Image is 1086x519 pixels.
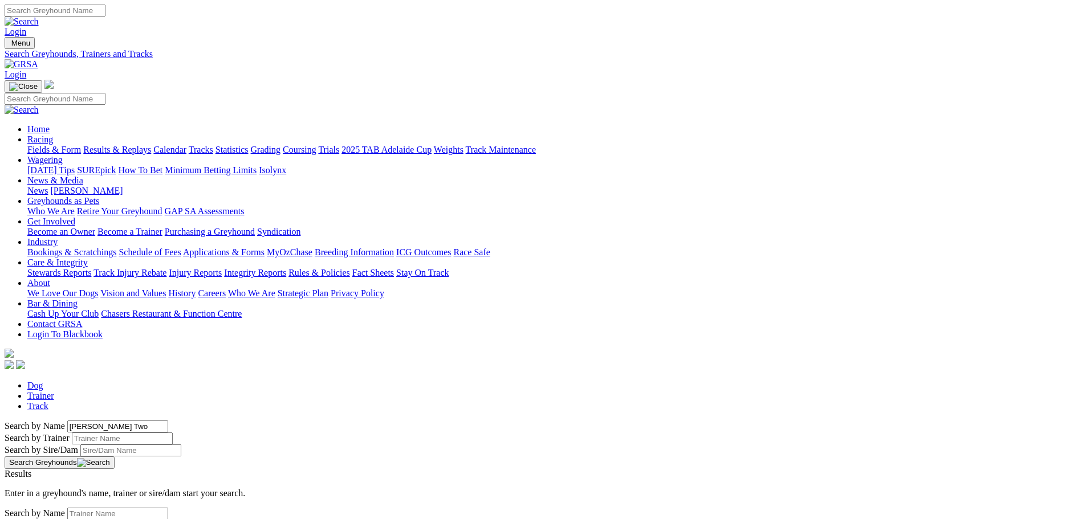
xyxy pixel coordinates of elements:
img: Search [77,458,110,467]
input: Search by Greyhound name [67,420,168,432]
div: Care & Integrity [27,268,1081,278]
button: Toggle navigation [5,37,35,49]
a: Fields & Form [27,145,81,154]
input: Search [5,5,105,17]
div: Racing [27,145,1081,155]
button: Toggle navigation [5,80,42,93]
img: logo-grsa-white.png [5,349,14,358]
img: facebook.svg [5,360,14,369]
img: Search [5,105,39,115]
a: Become an Owner [27,227,95,236]
a: Breeding Information [315,247,394,257]
a: Track [27,401,48,411]
a: Trainer [27,391,54,401]
a: Bar & Dining [27,299,78,308]
a: [PERSON_NAME] [50,186,123,195]
button: Search Greyhounds [5,456,115,469]
a: Trials [318,145,339,154]
a: Get Involved [27,216,75,226]
a: Wagering [27,155,63,165]
div: Get Involved [27,227,1081,237]
a: Care & Integrity [27,258,88,267]
a: SUREpick [77,165,116,175]
div: Industry [27,247,1081,258]
a: Stewards Reports [27,268,91,277]
a: Applications & Forms [183,247,265,257]
a: Login [5,27,26,36]
div: Wagering [27,165,1081,175]
div: Bar & Dining [27,309,1081,319]
div: Results [5,469,1081,479]
a: Vision and Values [100,288,166,298]
img: GRSA [5,59,38,70]
input: Search by Sire/Dam name [80,444,181,456]
a: Login [5,70,26,79]
a: Statistics [215,145,249,154]
a: Become a Trainer [97,227,162,236]
a: Race Safe [453,247,490,257]
a: Schedule of Fees [119,247,181,257]
a: Injury Reports [169,268,222,277]
a: Careers [198,288,226,298]
a: About [27,278,50,288]
a: Cash Up Your Club [27,309,99,318]
a: News [27,186,48,195]
a: [DATE] Tips [27,165,75,175]
a: Tracks [189,145,213,154]
a: Grading [251,145,280,154]
a: News & Media [27,175,83,185]
a: 2025 TAB Adelaide Cup [341,145,432,154]
a: Syndication [257,227,300,236]
a: MyOzChase [267,247,312,257]
a: Purchasing a Greyhound [165,227,255,236]
a: Login To Blackbook [27,329,103,339]
a: Weights [434,145,463,154]
a: Rules & Policies [288,268,350,277]
a: Contact GRSA [27,319,82,329]
a: Industry [27,237,58,247]
label: Search by Sire/Dam [5,445,78,455]
div: Greyhounds as Pets [27,206,1081,216]
a: How To Bet [119,165,163,175]
label: Search by Trainer [5,433,70,443]
a: Isolynx [259,165,286,175]
a: Who We Are [27,206,75,216]
a: Stay On Track [396,268,449,277]
a: ICG Outcomes [396,247,451,257]
a: Fact Sheets [352,268,394,277]
label: Search by Name [5,508,65,518]
a: Calendar [153,145,186,154]
input: Search [5,93,105,105]
a: Coursing [283,145,316,154]
a: GAP SA Assessments [165,206,245,216]
input: Search by Trainer name [72,432,173,444]
img: Close [9,82,38,91]
div: About [27,288,1081,299]
a: Results & Replays [83,145,151,154]
a: Dog [27,381,43,390]
a: Greyhounds as Pets [27,196,99,206]
div: News & Media [27,186,1081,196]
a: Strategic Plan [278,288,328,298]
span: Menu [11,39,30,47]
a: Track Maintenance [466,145,536,154]
a: Minimum Betting Limits [165,165,257,175]
a: Bookings & Scratchings [27,247,116,257]
a: Privacy Policy [331,288,384,298]
a: Chasers Restaurant & Function Centre [101,309,242,318]
a: Home [27,124,50,134]
a: We Love Our Dogs [27,288,98,298]
a: Search Greyhounds, Trainers and Tracks [5,49,1081,59]
a: Integrity Reports [224,268,286,277]
img: logo-grsa-white.png [44,80,54,89]
a: Racing [27,134,53,144]
a: Who We Are [228,288,275,298]
label: Search by Name [5,421,65,431]
img: Search [5,17,39,27]
a: Retire Your Greyhound [77,206,162,216]
a: History [168,288,196,298]
p: Enter in a greyhound's name, trainer or sire/dam start your search. [5,488,1081,498]
a: Track Injury Rebate [93,268,166,277]
img: twitter.svg [16,360,25,369]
